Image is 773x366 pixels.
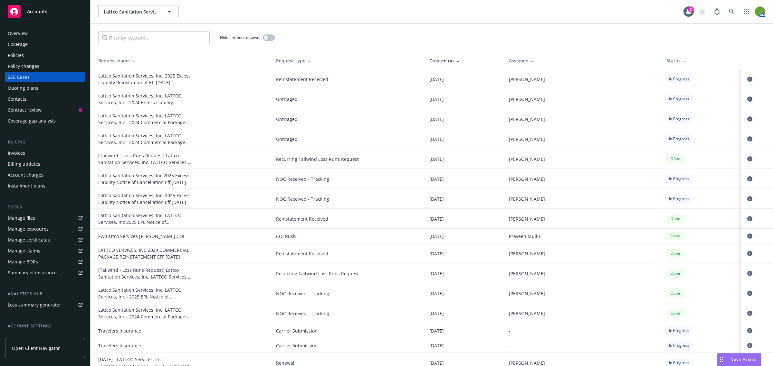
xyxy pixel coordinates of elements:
[8,28,28,39] div: Overview
[98,92,195,106] div: Lattco Sanitation Services, Inc, LATTCO Services, Inc - 2024 Excess Liability Endorsement Eff 01-...
[98,212,195,225] div: Lattco Sanitation Services, Inc, LATTCO Services, Inc 2025 EPL Notice of Reinstatement Eff. 06-23...
[276,250,419,257] span: Reinstatement Received
[746,289,754,297] a: circleInformation
[429,250,444,257] span: [DATE]
[8,105,42,115] div: Contract review
[98,192,195,206] div: Lattco Sanitation Services, Inc, 2025 Excess Liability Notice of Cancellation Eff 08-12-2025
[509,215,545,222] span: [PERSON_NAME]
[8,61,39,71] div: Policy changes
[276,290,419,297] span: NOC Received - Tracking
[5,213,85,223] a: Manage files
[429,290,444,297] span: [DATE]
[669,116,689,122] span: In Progress
[8,300,61,310] div: Loss summary generator
[725,5,738,18] a: Search
[669,76,689,82] span: In Progress
[509,196,545,202] span: [PERSON_NAME]
[98,267,195,280] div: [Tailwind - Loss Runs Request] Lattco Sanitation Services, Inc, LATTCO Services, Inc- 2025-06-30
[746,135,754,143] a: circleInformation
[8,181,45,191] div: Installment plans
[276,57,419,64] div: Request type
[746,232,754,240] a: circleInformation
[98,132,195,146] div: Lattco Sanitation Services, Inc, LATTCO Services, Inc - 2024 Commercial Package Endorsement - 03
[717,353,761,366] button: Nova Assist
[276,215,419,222] span: Reinstatement Received
[5,83,85,93] a: Quoting plans
[276,136,419,142] span: Untriaged
[509,327,656,334] div: -
[98,342,195,349] div: Travelers Insurance
[429,196,444,202] span: [DATE]
[509,342,656,349] div: -
[509,76,545,83] span: [PERSON_NAME]
[669,233,682,239] span: Done
[5,224,85,234] a: Manage exposures
[746,270,754,277] a: circleInformation
[746,155,754,163] a: circleInformation
[276,76,419,83] span: Reinstatement Received
[5,268,85,278] a: Summary of insurance
[429,270,444,277] span: [DATE]
[669,290,682,296] span: Done
[8,213,35,223] div: Manage files
[509,156,545,162] span: [PERSON_NAME]
[8,224,49,234] div: Manage exposures
[669,251,682,256] span: Done
[669,96,689,102] span: In Progress
[429,176,444,182] span: [DATE]
[5,148,85,158] a: Invoices
[8,148,25,158] div: Invoices
[746,215,754,223] a: circleInformation
[98,5,179,18] button: Lattco Sanitation Services, Inc, LATTCO Services, Inc
[5,94,85,104] a: Contacts
[8,257,38,267] div: Manage BORs
[276,176,419,182] span: NOC Received - Tracking
[429,215,444,222] span: [DATE]
[5,39,85,50] a: Coverage
[8,235,50,245] div: Manage certificates
[276,233,419,240] span: COI Rush
[730,357,756,362] span: Nova Assist
[429,342,444,349] span: [DATE]
[717,353,725,366] div: Drag to move
[746,250,754,257] a: circleInformation
[98,31,210,44] input: Filter by keyword...
[98,112,195,126] div: Lattco Sanitation Services, Inc, LATTCO Services, Inc - 2024 Commercial Package Endorsement - 02
[8,246,40,256] div: Manage claims
[98,172,195,186] div: Lattco Sanitation Services, Inc 2025 Excess Liability Notice of Cancellation Eff 08-12-2025
[669,343,689,348] span: In Progress
[276,196,419,202] span: NOC Received - Tracking
[276,116,419,123] span: Untriaged
[429,156,444,162] span: [DATE]
[746,95,754,103] a: circleInformation
[276,342,419,349] span: Carrier Submission
[509,310,545,317] span: [PERSON_NAME]
[8,50,24,60] div: Policies
[509,176,545,182] span: [PERSON_NAME]
[12,345,60,352] span: Open Client Navigator
[746,195,754,203] a: circleInformation
[5,28,85,39] a: Overview
[5,235,85,245] a: Manage certificates
[5,170,85,180] a: Account charges
[220,35,260,40] span: Hide finished requests
[669,328,689,334] span: In Progress
[696,5,709,18] a: Start snowing
[98,327,195,334] div: Travelers Insurance
[5,3,85,21] a: Accounts
[509,270,545,277] span: [PERSON_NAME]
[429,327,444,334] span: [DATE]
[276,310,419,317] span: NOC Received - Tracking
[5,300,85,310] a: Loss summary generator
[276,270,419,277] span: Recurring Tailwind Loss Runs Request
[429,310,444,317] span: [DATE]
[5,139,85,145] div: Billing
[429,116,444,123] span: [DATE]
[669,156,682,162] span: Done
[746,75,754,83] a: circleInformation
[669,360,689,366] span: In Progress
[98,152,195,166] div: [Tailwind - Loss Runs Request] Lattco Sanitation Services, Inc, LATTCO Services, Inc- 2025-07-31
[688,6,694,12] div: 2
[98,307,195,320] div: Lattco Sanitation Services, Inc, LATTCO Services, Inc - 2024 Commercial Package - Notice of Cance...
